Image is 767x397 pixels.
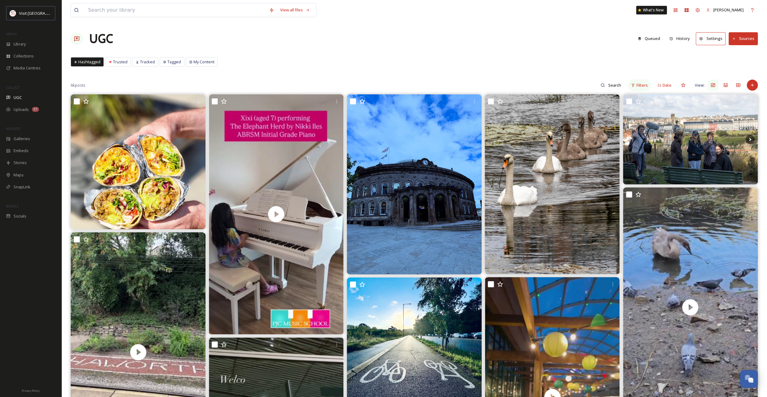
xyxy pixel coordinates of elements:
[14,172,24,178] span: Maps
[14,184,30,190] span: SnapLink
[740,370,758,388] button: Open Chat
[19,10,67,16] span: Visit [GEOGRAPHIC_DATA]
[666,33,693,45] button: History
[14,53,34,59] span: Collections
[485,94,620,274] img: Jasper leading the way on a family trip along the canal #swan #muteswan #muteswansofinstagram #cy...
[636,82,648,88] span: Filters
[14,148,29,154] span: Embeds
[729,32,758,45] button: Sources
[209,94,344,334] img: thumbnail
[89,29,113,48] a: UGC
[78,59,100,65] span: Hashtagged
[10,10,16,16] img: download%20(3).png
[113,59,127,65] span: Trusted
[22,387,40,394] a: Privacy Policy
[696,32,729,45] a: Settings
[14,95,22,100] span: UGC
[167,59,181,65] span: Tagged
[695,82,705,88] span: View:
[85,3,266,17] input: Search your library
[194,59,214,65] span: My Content
[703,4,747,16] a: [PERSON_NAME]
[623,94,758,184] img: A couple of BTS were taken by our own filmphipps while wandering around. Day 2 of the new year an...
[605,79,625,91] input: Search
[6,204,18,208] span: SOCIALS
[6,85,19,90] span: COLLECT
[6,32,17,36] span: MEDIA
[6,126,20,131] span: WIDGETS
[713,7,744,13] span: [PERSON_NAME]
[14,107,29,112] span: Uploads
[14,160,27,166] span: Stories
[696,32,726,45] button: Settings
[22,389,40,393] span: Privacy Policy
[277,4,313,16] a: View all files
[140,59,155,65] span: Tracked
[666,33,696,45] a: History
[14,41,26,47] span: Library
[635,33,666,45] a: Queued
[32,107,39,112] div: 97
[14,213,26,219] span: Socials
[71,82,85,88] span: 6k posts
[663,82,671,88] span: Date
[636,6,667,14] a: What's New
[14,65,41,71] span: Media Centres
[14,136,30,142] span: Galleries
[347,94,482,274] img: Leeds 🇬🇧❤️ #leeds #love #uk #reels #citylife #photographer leeds.life
[209,94,344,334] video: 🐘 Xixi’s Stampede to Success 🐘 Tonight’s PJC Daily Showcase features Xixi (aged 7) performing The...
[71,94,205,229] img: Find us centralsquareleeds today on the plaza for your #burritofix #Leeds #fyp #foodtruck
[635,33,663,45] button: Queued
